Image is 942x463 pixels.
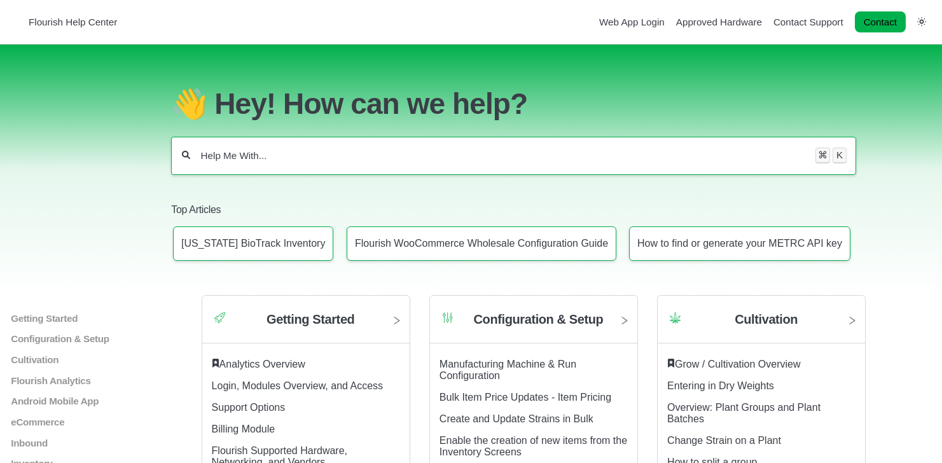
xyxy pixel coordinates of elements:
[599,17,665,27] a: Web App Login navigation item
[200,149,806,162] input: Help Me With...
[667,310,683,326] img: Category icon
[917,16,926,27] a: Switch dark mode setting
[10,417,160,427] a: eCommerce
[735,312,798,327] h2: Cultivation
[815,148,847,163] div: Keyboard shortcut for search
[667,402,821,424] a: Overview: Plant Groups and Plant Batches article
[212,380,383,391] a: Login, Modules Overview, and Access article
[171,86,856,121] h1: 👋 Hey! How can we help?
[440,359,576,381] a: Manufacturing Machine & Run Configuration article
[430,305,637,343] a: Category icon Configuration & Setup
[629,226,850,261] a: Article: How to find or generate your METRC API key
[219,359,305,370] a: Analytics Overview article
[173,226,333,261] a: Article: Connecticut BioTrack Inventory
[855,11,906,32] a: Contact
[212,424,275,434] a: Billing Module article
[10,333,160,344] a: Configuration & Setup
[658,305,865,343] a: Category icon Cultivation
[212,359,400,370] div: ​
[10,375,160,386] a: Flourish Analytics
[212,402,286,413] a: Support Options article
[815,148,830,163] kbd: ⌘
[29,17,117,27] span: Flourish Help Center
[637,238,842,249] p: How to find or generate your METRC API key
[267,312,354,327] h2: Getting Started
[675,359,800,370] a: Grow / Cultivation Overview article
[212,359,219,368] svg: Featured
[202,305,410,343] a: Category icon Getting Started
[171,184,856,270] section: Top Articles
[10,313,160,324] a: Getting Started
[10,437,160,448] a: Inbound
[667,380,774,391] a: Entering in Dry Weights article
[833,148,847,163] kbd: K
[16,13,22,31] img: Flourish Help Center Logo
[440,413,593,424] a: Create and Update Strains in Bulk article
[171,203,856,217] h2: Top Articles
[667,435,781,446] a: Change Strain on a Plant article
[440,435,627,457] a: Enable the creation of new items from the Inventory Screens article
[440,392,611,403] a: Bulk Item Price Updates - Item Pricing article
[10,354,160,365] a: Cultivation
[474,312,604,327] h2: Configuration & Setup
[212,310,228,326] img: Category icon
[667,359,855,370] div: ​
[676,17,762,27] a: Approved Hardware navigation item
[16,13,117,31] a: Flourish Help Center
[440,310,455,326] img: Category icon
[10,396,160,406] a: Android Mobile App
[181,238,325,249] p: [US_STATE] BioTrack Inventory
[667,359,675,368] svg: Featured
[773,17,843,27] a: Contact Support navigation item
[852,13,909,31] li: Contact desktop
[355,238,608,249] p: Flourish WooCommerce Wholesale Configuration Guide
[347,226,616,261] a: Article: Flourish WooCommerce Wholesale Configuration Guide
